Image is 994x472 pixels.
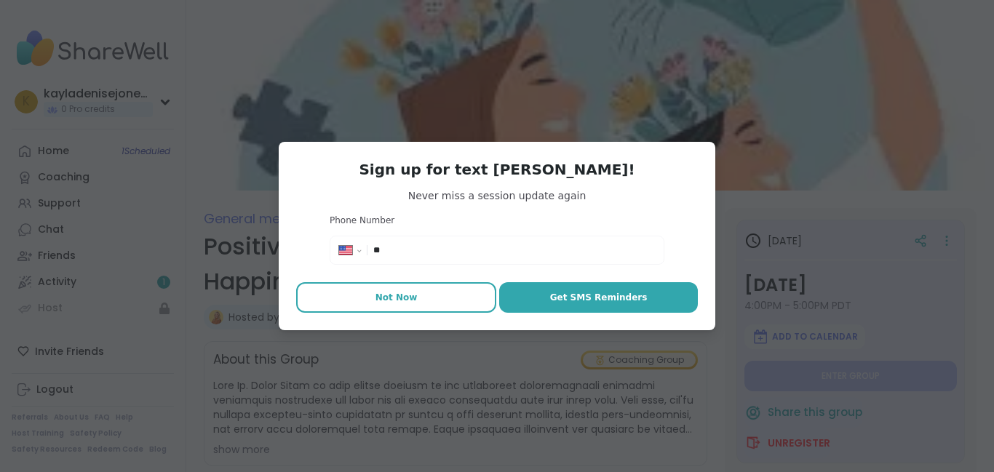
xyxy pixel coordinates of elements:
span: Never miss a session update again [296,188,698,203]
button: Get SMS Reminders [499,282,698,313]
span: Get SMS Reminders [550,291,648,304]
button: Not Now [296,282,496,313]
span: Not Now [375,291,418,304]
h3: Phone Number [330,215,664,227]
h3: Sign up for text [PERSON_NAME]! [296,159,698,180]
img: United States [339,246,352,255]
